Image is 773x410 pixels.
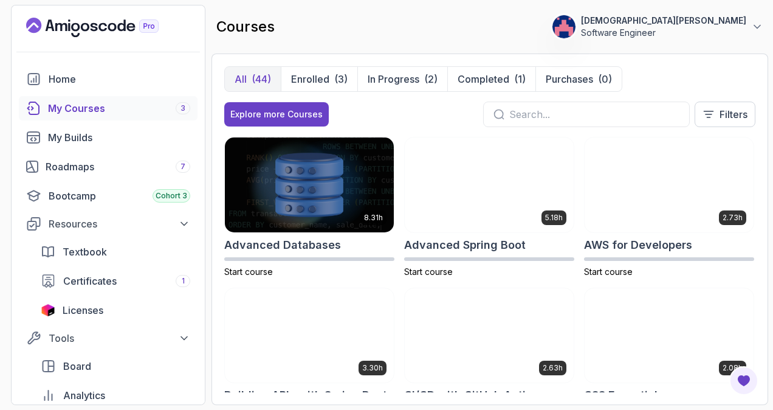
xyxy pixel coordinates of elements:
[581,27,746,39] p: Software Engineer
[48,101,190,116] div: My Courses
[514,72,526,86] div: (1)
[19,96,198,120] a: courses
[235,72,247,86] p: All
[33,383,198,408] a: analytics
[543,363,563,373] p: 2.63h
[552,15,763,39] button: user profile image[DEMOGRAPHIC_DATA][PERSON_NAME]Software Engineer
[584,387,664,404] h2: CSS Essentials
[46,159,190,174] div: Roadmaps
[63,245,107,259] span: Textbook
[216,17,275,36] h2: courses
[405,137,574,232] img: Advanced Spring Boot card
[33,298,198,322] a: licenses
[225,67,281,91] button: All(44)
[19,184,198,208] a: bootcamp
[585,137,754,232] img: AWS for Developers card
[404,237,526,254] h2: Advanced Spring Boot
[368,72,419,86] p: In Progress
[334,72,348,86] div: (3)
[224,266,273,277] span: Start course
[291,72,329,86] p: Enrolled
[49,72,190,86] div: Home
[598,72,612,86] div: (0)
[723,213,743,223] p: 2.73h
[156,191,187,201] span: Cohort 3
[225,137,394,232] img: Advanced Databases card
[364,213,383,223] p: 8.31h
[404,387,545,404] h2: CI/CD with GitHub Actions
[224,387,387,404] h2: Building APIs with Spring Boot
[447,67,535,91] button: Completed(1)
[19,155,198,179] a: roadmaps
[63,303,103,318] span: Licenses
[404,266,453,277] span: Start course
[63,388,105,403] span: Analytics
[405,288,574,383] img: CI/CD with GitHub Actions card
[19,125,198,150] a: builds
[581,15,746,27] p: [DEMOGRAPHIC_DATA][PERSON_NAME]
[230,108,323,120] div: Explore more Courses
[362,363,383,373] p: 3.30h
[48,130,190,145] div: My Builds
[552,15,575,38] img: user profile image
[729,366,758,395] button: Open Feedback Button
[509,107,679,122] input: Search...
[26,18,187,37] a: Landing page
[584,237,692,254] h2: AWS for Developers
[180,162,185,172] span: 7
[535,67,622,91] button: Purchases(0)
[357,67,447,91] button: In Progress(2)
[720,107,747,122] p: Filters
[49,217,190,231] div: Resources
[424,72,438,86] div: (2)
[723,363,743,373] p: 2.08h
[19,67,198,91] a: home
[19,327,198,349] button: Tools
[545,213,563,223] p: 5.18h
[225,288,394,383] img: Building APIs with Spring Boot card
[49,331,190,346] div: Tools
[63,274,117,288] span: Certificates
[63,359,91,374] span: Board
[41,304,55,316] img: jetbrains icon
[33,269,198,293] a: certificates
[49,189,190,203] div: Bootcamp
[546,72,593,86] p: Purchases
[585,288,754,383] img: CSS Essentials card
[695,102,755,127] button: Filters
[182,276,185,286] span: 1
[33,354,198,378] a: board
[584,266,633,277] span: Start course
[281,67,357,91] button: Enrolled(3)
[224,237,341,254] h2: Advanced Databases
[180,103,185,113] span: 3
[252,72,271,86] div: (44)
[458,72,509,86] p: Completed
[33,240,198,264] a: textbook
[19,213,198,235] button: Resources
[224,102,329,127] button: Explore more Courses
